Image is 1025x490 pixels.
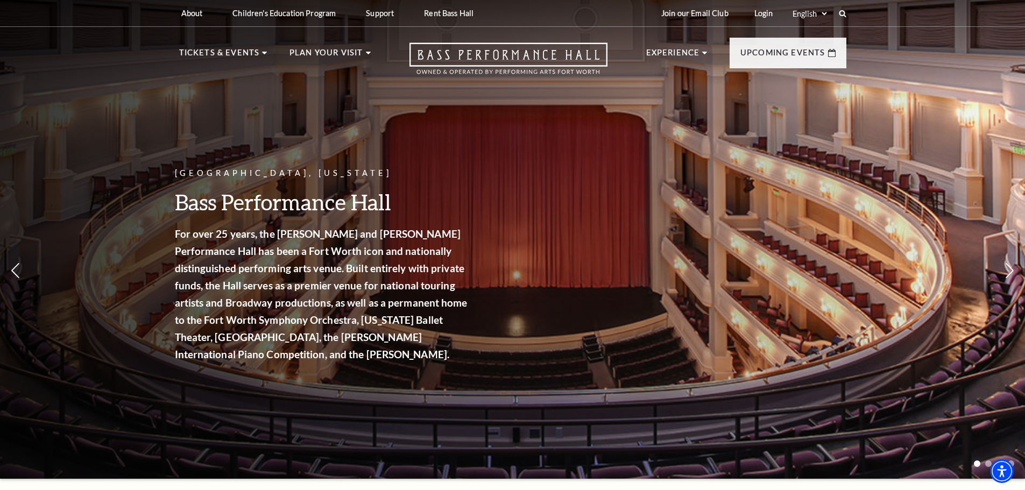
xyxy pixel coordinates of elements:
[740,46,825,66] p: Upcoming Events
[232,9,336,18] p: Children's Education Program
[179,46,260,66] p: Tickets & Events
[366,9,394,18] p: Support
[790,9,829,19] select: Select:
[175,167,471,180] p: [GEOGRAPHIC_DATA], [US_STATE]
[424,9,473,18] p: Rent Bass Hall
[646,46,700,66] p: Experience
[175,188,471,216] h3: Bass Performance Hall
[990,459,1014,483] div: Accessibility Menu
[175,228,468,360] strong: For over 25 years, the [PERSON_NAME] and [PERSON_NAME] Performance Hall has been a Fort Worth ico...
[371,42,646,85] a: Open this option
[289,46,363,66] p: Plan Your Visit
[181,9,203,18] p: About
